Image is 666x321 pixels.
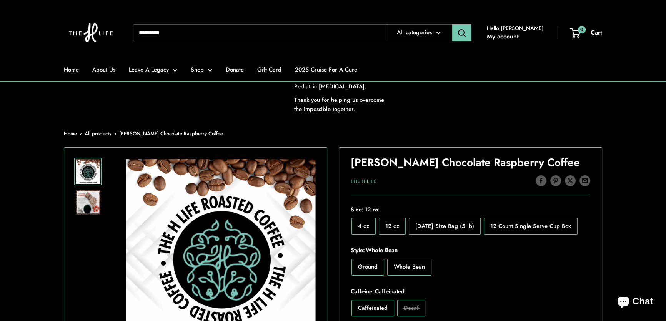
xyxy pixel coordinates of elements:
span: Style: [351,245,590,256]
a: Home [64,130,77,137]
label: Decaf [397,300,425,316]
img: Chocolate Raspberry Coffee [76,190,100,215]
span: Decaf [404,304,419,312]
inbox-online-store-chat: Shopify online store chat [611,290,660,315]
span: Cart [591,28,602,37]
a: My account [487,31,519,42]
label: Ground [351,259,384,275]
span: Hello [PERSON_NAME] [487,23,544,33]
a: Shop [191,64,212,75]
p: Thank you for helping us overcome the impossible together. [294,95,390,114]
a: Leave A Legacy [129,64,177,75]
span: Ground [358,263,378,271]
a: Gift Card [257,64,281,75]
span: Caffeinated [374,287,405,296]
img: Chocolate Raspberry Coffee [76,159,100,184]
img: The H Life [64,8,118,58]
label: Monday Size Bag (5 lb) [409,218,481,235]
label: 4 oz [351,218,376,235]
span: [DATE] Size Bag (5 lb) [415,222,474,230]
span: 0 [578,25,586,33]
span: Size: [351,204,590,215]
a: Share by email [579,175,590,186]
label: 12 oz [379,218,406,235]
a: 2025 Cruise For A Cure [295,64,357,75]
nav: Breadcrumb [64,129,223,138]
input: Search... [133,24,387,41]
h1: [PERSON_NAME] Chocolate Raspberry Coffee [351,155,590,170]
a: Tweet on Twitter [565,175,576,186]
a: About Us [92,64,115,75]
a: Donate [226,64,244,75]
a: All products [85,130,112,137]
span: Caffeinated [358,304,388,312]
span: [PERSON_NAME] Chocolate Raspberry Coffee [119,130,223,137]
span: Caffeine: [351,286,590,297]
label: Caffeinated [351,300,394,316]
a: 0 Cart [571,27,602,38]
label: 12 Count Single Serve Cup Box [484,218,578,235]
span: 4 oz [358,222,369,230]
span: 12 Count Single Serve Cup Box [490,222,571,230]
a: The H Life [351,178,376,185]
a: Pin on Pinterest [550,175,561,186]
button: Search [452,24,471,41]
span: Whole Bean [394,263,425,271]
span: 12 oz [364,205,379,214]
a: Home [64,64,79,75]
label: Whole Bean [387,259,431,275]
a: Share on Facebook [536,175,546,186]
span: 12 oz [385,222,399,230]
span: Whole Bean [365,246,398,254]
